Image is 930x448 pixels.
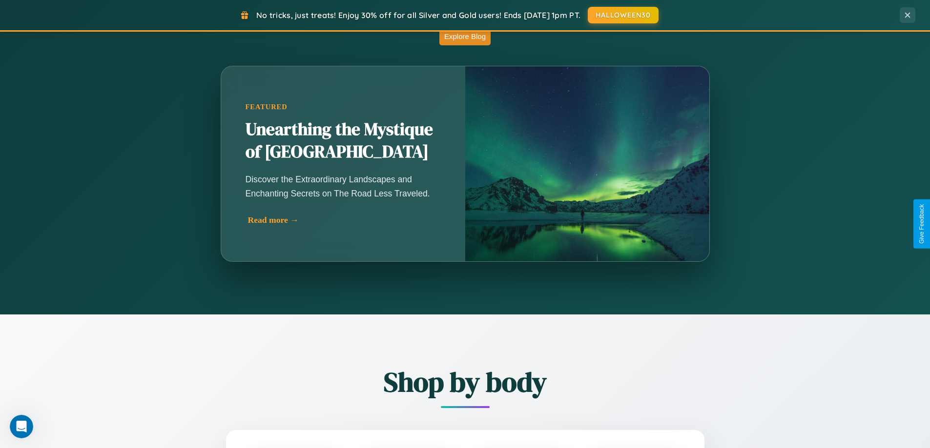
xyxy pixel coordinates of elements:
[246,103,441,111] div: Featured
[10,415,33,438] iframe: Intercom live chat
[918,204,925,244] div: Give Feedback
[588,7,659,23] button: HALLOWEEN30
[246,173,441,200] p: Discover the Extraordinary Landscapes and Enchanting Secrets on The Road Less Traveled.
[248,215,443,225] div: Read more →
[439,27,491,45] button: Explore Blog
[172,363,758,401] h2: Shop by body
[256,10,580,20] span: No tricks, just treats! Enjoy 30% off for all Silver and Gold users! Ends [DATE] 1pm PT.
[246,118,441,163] h2: Unearthing the Mystique of [GEOGRAPHIC_DATA]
